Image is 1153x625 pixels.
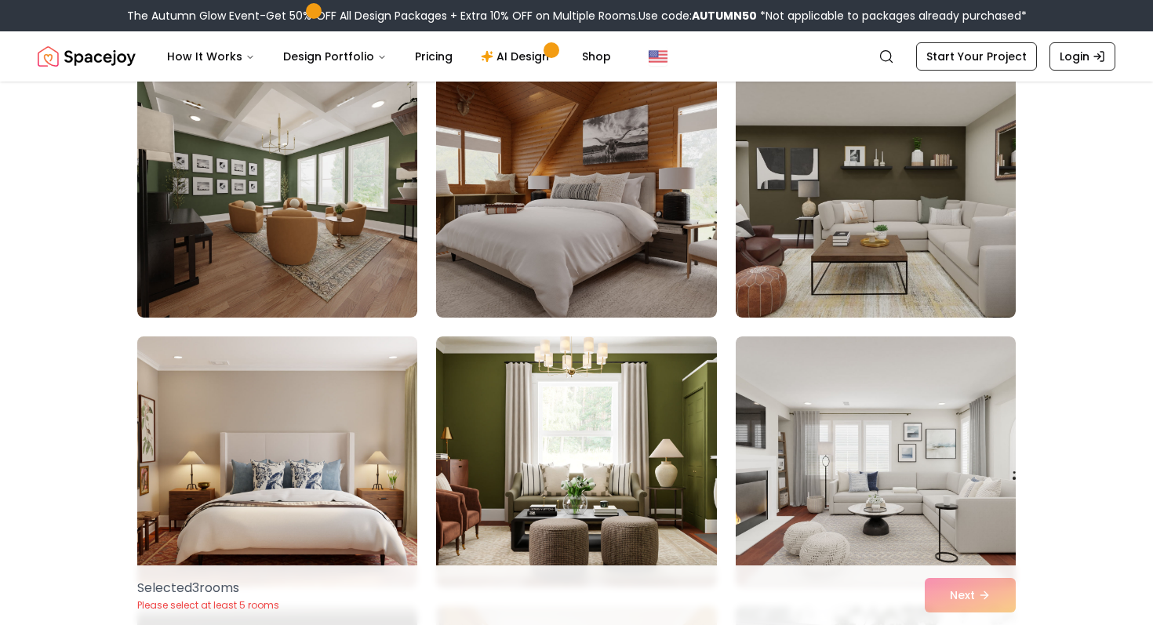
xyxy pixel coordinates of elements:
[916,42,1037,71] a: Start Your Project
[736,67,1016,318] img: Room room-39
[130,330,424,594] img: Room room-40
[38,31,1115,82] nav: Global
[127,8,1027,24] div: The Autumn Glow Event-Get 50% OFF All Design Packages + Extra 10% OFF on Multiple Rooms.
[569,41,624,72] a: Shop
[38,41,136,72] img: Spacejoy Logo
[38,41,136,72] a: Spacejoy
[271,41,399,72] button: Design Portfolio
[402,41,465,72] a: Pricing
[137,67,417,318] img: Room room-37
[649,47,667,66] img: United States
[436,67,716,318] img: Room room-38
[736,336,1016,587] img: Room room-42
[155,41,624,72] nav: Main
[137,599,279,612] p: Please select at least 5 rooms
[468,41,566,72] a: AI Design
[638,8,757,24] span: Use code:
[137,579,279,598] p: Selected 3 room s
[436,336,716,587] img: Room room-41
[1049,42,1115,71] a: Login
[692,8,757,24] b: AUTUMN50
[155,41,267,72] button: How It Works
[757,8,1027,24] span: *Not applicable to packages already purchased*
